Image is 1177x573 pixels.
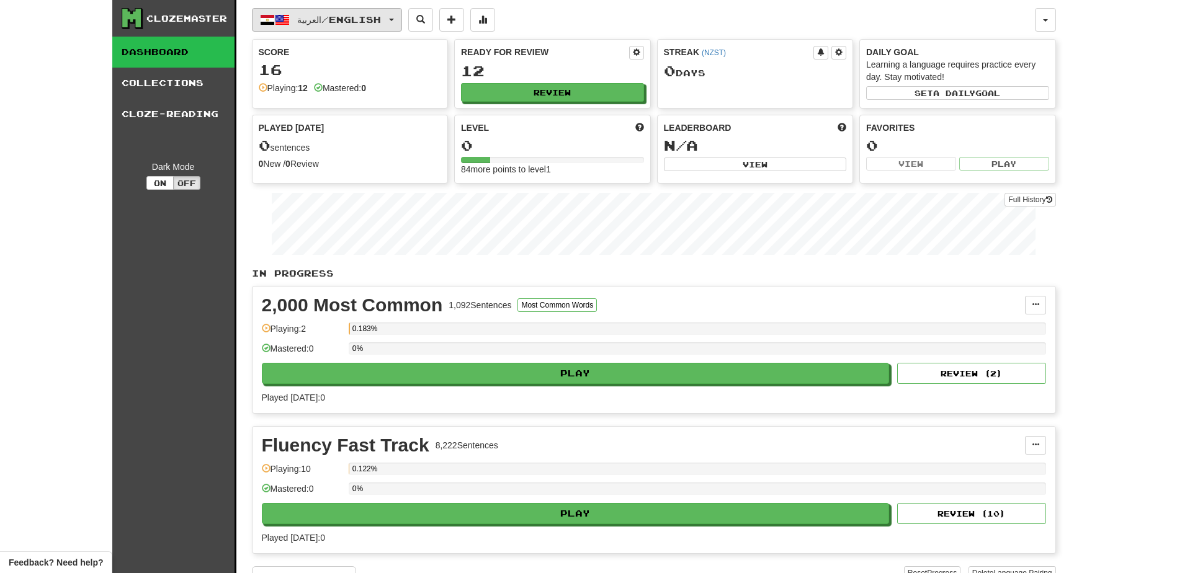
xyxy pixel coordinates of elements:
[112,37,235,68] a: Dashboard
[252,267,1056,280] p: In Progress
[702,48,726,57] a: (NZST)
[262,342,342,363] div: Mastered: 0
[259,158,442,170] div: New / Review
[461,122,489,134] span: Level
[262,363,890,384] button: Play
[297,14,381,25] span: العربية / English
[470,8,495,32] button: More stats
[461,83,644,102] button: Review
[461,138,644,153] div: 0
[959,157,1049,171] button: Play
[461,46,629,58] div: Ready for Review
[252,8,402,32] button: العربية/English
[314,82,366,94] div: Mastered:
[262,436,429,455] div: Fluency Fast Track
[461,63,644,79] div: 12
[866,86,1049,100] button: Seta dailygoal
[259,82,308,94] div: Playing:
[866,46,1049,58] div: Daily Goal
[259,46,442,58] div: Score
[866,58,1049,83] div: Learning a language requires practice every day. Stay motivated!
[259,138,442,154] div: sentences
[664,63,847,79] div: Day s
[1005,193,1055,207] a: Full History
[262,533,325,543] span: Played [DATE]: 0
[173,176,200,190] button: Off
[408,8,433,32] button: Search sentences
[259,159,264,169] strong: 0
[664,136,698,154] span: N/A
[449,299,511,311] div: 1,092 Sentences
[262,322,342,343] div: Playing: 2
[933,89,975,97] span: a daily
[122,161,225,173] div: Dark Mode
[664,158,847,171] button: View
[897,363,1046,384] button: Review (2)
[298,83,308,93] strong: 12
[517,298,597,312] button: Most Common Words
[285,159,290,169] strong: 0
[664,62,676,79] span: 0
[439,8,464,32] button: Add sentence to collection
[866,157,956,171] button: View
[9,556,103,569] span: Open feedback widget
[262,393,325,402] span: Played [DATE]: 0
[259,62,442,78] div: 16
[897,503,1046,524] button: Review (10)
[146,176,174,190] button: On
[866,122,1049,134] div: Favorites
[262,296,443,314] div: 2,000 Most Common
[664,122,732,134] span: Leaderboard
[262,482,342,503] div: Mastered: 0
[259,122,324,134] span: Played [DATE]
[259,136,271,154] span: 0
[664,46,814,58] div: Streak
[838,122,846,134] span: This week in points, UTC
[635,122,644,134] span: Score more points to level up
[112,99,235,130] a: Cloze-Reading
[262,463,342,483] div: Playing: 10
[262,503,890,524] button: Play
[112,68,235,99] a: Collections
[866,138,1049,153] div: 0
[436,439,498,451] div: 8,222 Sentences
[146,12,227,25] div: Clozemaster
[361,83,366,93] strong: 0
[461,163,644,175] div: 84 more points to level 1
